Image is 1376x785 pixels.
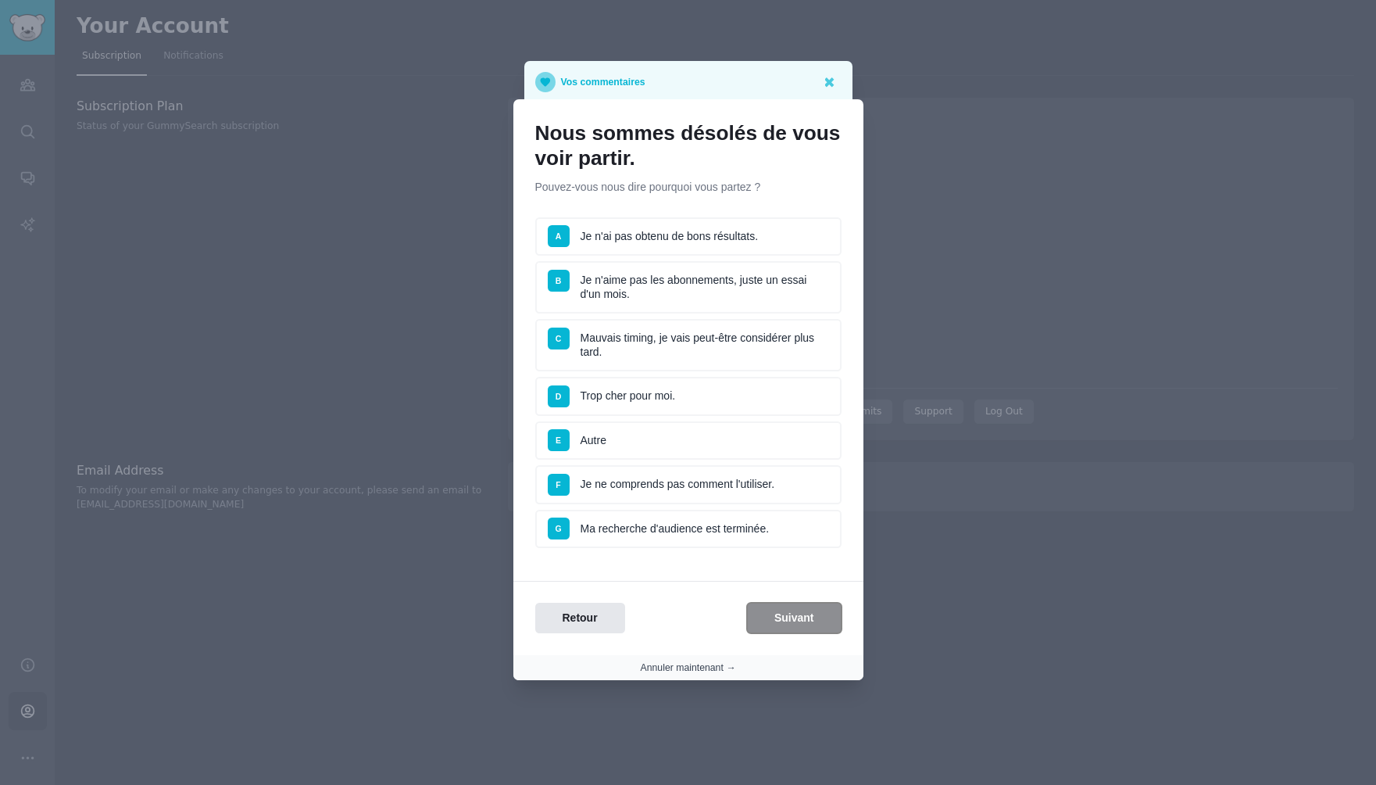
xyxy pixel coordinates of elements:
span: A [556,231,562,241]
p: Pouvez-vous nous dire pourquoi vous partez ? [535,179,842,195]
span: F [556,480,560,489]
span: B [556,276,562,285]
span: E [556,436,561,445]
p: Vos commentaires [561,72,645,92]
span: D [556,392,562,401]
span: G [555,524,561,533]
button: Annuler maintenant → [641,661,736,676]
span: C [556,334,562,343]
h1: Nous sommes désolés de vous voir partir. [535,121,842,170]
button: Retour [535,603,625,633]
